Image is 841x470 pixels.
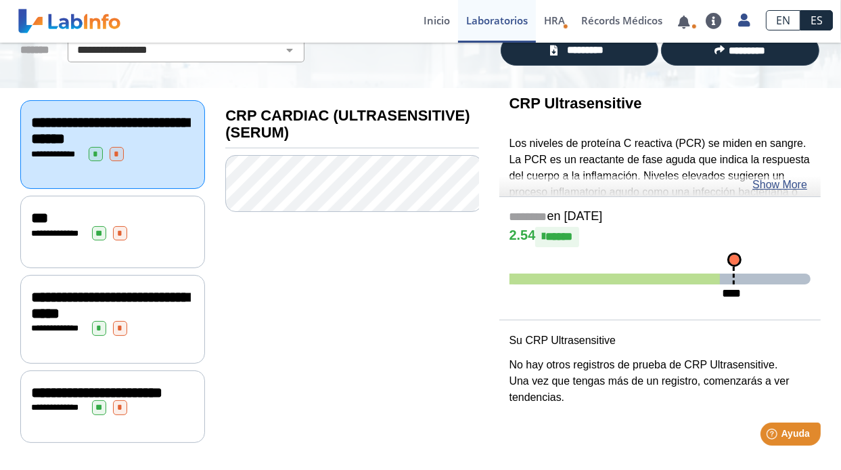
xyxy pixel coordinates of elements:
[509,227,811,247] h4: 2.54
[721,417,826,455] iframe: Help widget launcher
[800,10,833,30] a: ES
[509,135,811,217] p: Los niveles de proteína C reactiva (PCR) se miden en sangre. La PCR es un reactante de fase aguda...
[766,10,800,30] a: EN
[509,333,811,349] p: Su CRP Ultrasensitive
[509,95,642,112] b: CRP Ultrasensitive
[752,177,807,193] a: Show More
[225,107,470,141] b: CRP CARDIAC (ULTRASENSITIVE) (SERUM)
[509,209,811,225] h5: en [DATE]
[544,14,565,27] span: HRA
[509,357,811,406] p: No hay otros registros de prueba de CRP Ultrasensitive. Una vez que tengas más de un registro, co...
